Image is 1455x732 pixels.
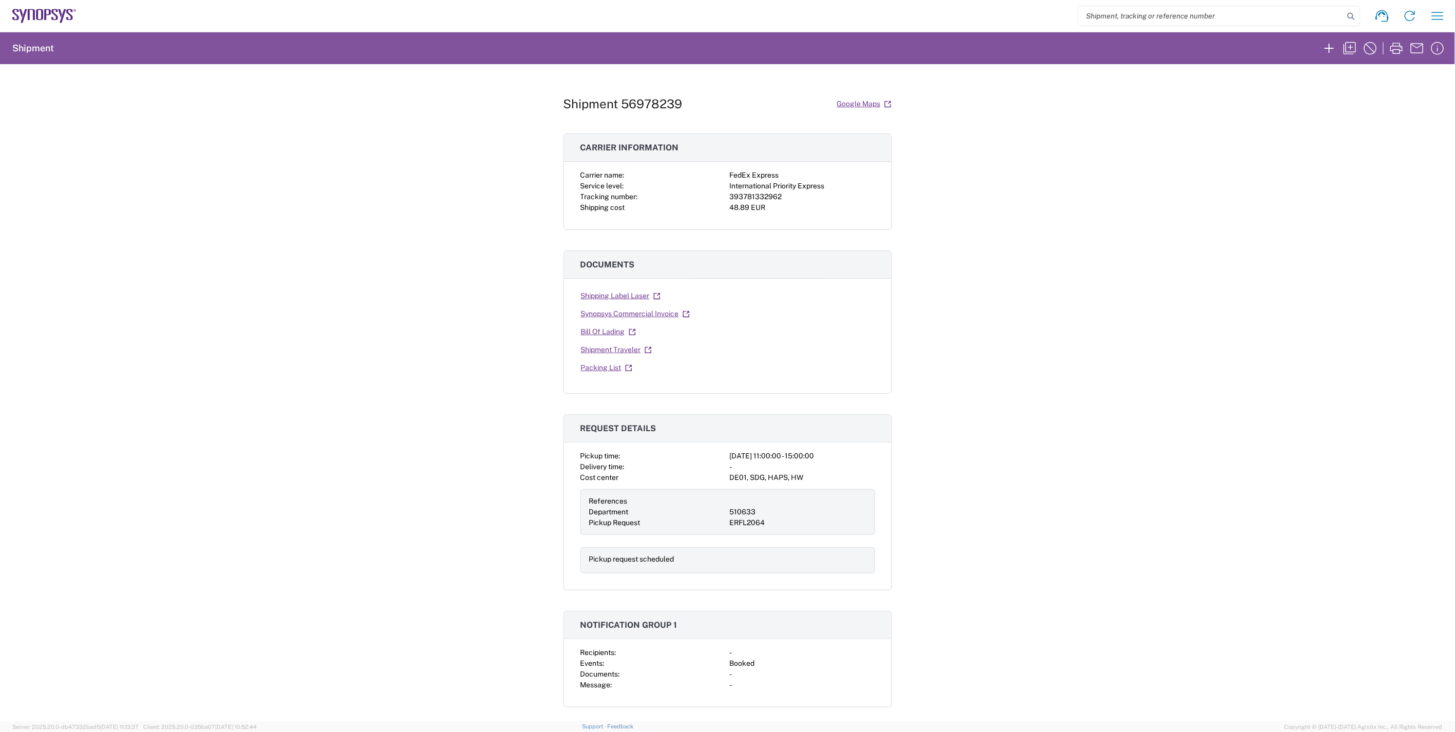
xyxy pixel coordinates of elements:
div: International Priority Express [730,181,875,191]
span: Events: [580,659,605,667]
h2: Shipment [12,42,54,54]
a: Feedback [608,723,634,729]
a: Synopsys Commercial Invoice [580,305,690,323]
span: Request details [580,423,656,433]
span: Notification group 1 [580,620,677,630]
a: Shipping Label Laser [580,287,661,305]
span: [DATE] 11:13:37 [100,724,139,730]
div: 48.89 EUR [730,202,875,213]
a: Shipment Traveler [580,341,652,359]
span: Carrier information [580,143,679,152]
span: Carrier name: [580,171,625,179]
span: References [589,497,628,505]
div: DE01, SDG, HAPS, HW [730,472,875,483]
div: ERFL2064 [730,517,866,528]
div: - [730,669,875,680]
span: Tracking number: [580,192,638,201]
span: Pickup request scheduled [589,555,674,563]
a: Bill Of Lading [580,323,636,341]
a: Support [582,723,608,729]
div: Pickup Request [589,517,726,528]
a: Google Maps [837,95,892,113]
span: Pickup time: [580,452,620,460]
div: - [730,461,875,472]
div: [DATE] 11:00:00 - 15:00:00 [730,451,875,461]
span: Cost center [580,473,619,481]
span: Documents: [580,670,620,678]
div: Department [589,507,726,517]
div: - [730,647,875,658]
span: Shipping cost [580,203,625,211]
div: FedEx Express [730,170,875,181]
div: - [730,680,875,690]
span: Service level: [580,182,624,190]
div: 510633 [730,507,866,517]
span: Recipients: [580,648,616,657]
span: [DATE] 10:52:44 [215,724,257,730]
a: Packing List [580,359,633,377]
span: Client: 2025.20.0-035ba07 [143,724,257,730]
span: Copyright © [DATE]-[DATE] Agistix Inc., All Rights Reserved [1285,722,1443,731]
span: Documents [580,260,635,269]
span: Server: 2025.20.0-db47332bad5 [12,724,139,730]
h1: Shipment 56978239 [564,97,683,111]
div: 393781332962 [730,191,875,202]
input: Shipment, tracking or reference number [1078,6,1344,26]
span: Message: [580,681,612,689]
span: Booked [730,659,755,667]
span: Delivery time: [580,463,625,471]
